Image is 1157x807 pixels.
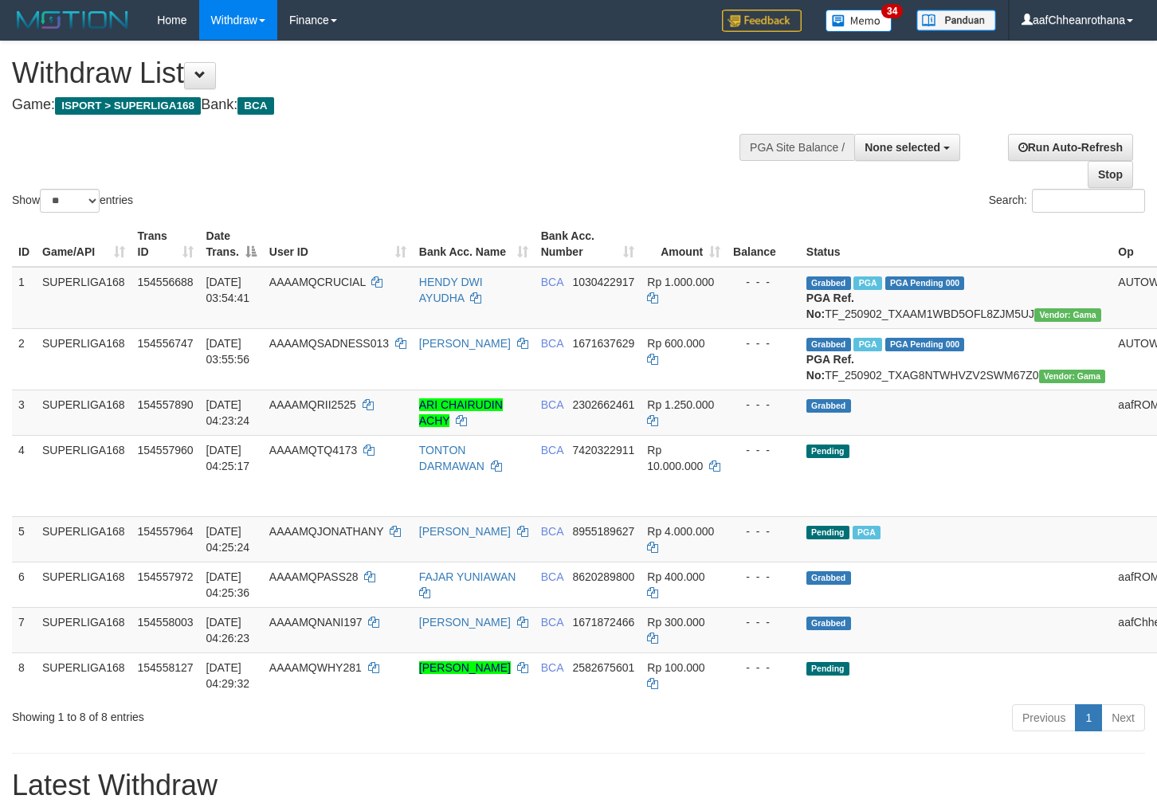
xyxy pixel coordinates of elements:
span: BCA [541,570,563,583]
span: BCA [541,616,563,629]
span: [DATE] 03:54:41 [206,276,250,304]
b: PGA Ref. No: [806,353,854,382]
span: BCA [541,661,563,674]
h4: Game: Bank: [12,97,755,113]
span: Grabbed [806,571,851,585]
a: Next [1101,704,1145,731]
span: Vendor URL: https://trx31.1velocity.biz [1039,370,1106,383]
img: MOTION_logo.png [12,8,133,32]
th: Amount: activate to sort column ascending [641,221,727,267]
span: 34 [881,4,903,18]
span: AAAAMQCRUCIAL [269,276,366,288]
span: PGA Pending [885,276,965,290]
span: [DATE] 04:23:24 [206,398,250,427]
span: Rp 1.250.000 [647,398,714,411]
span: [DATE] 04:25:24 [206,525,250,554]
span: 154558127 [138,661,194,674]
div: - - - [733,335,794,351]
span: Copy 1671637629 to clipboard [572,337,634,350]
span: Grabbed [806,338,851,351]
span: 154558003 [138,616,194,629]
div: - - - [733,397,794,413]
span: AAAAMQNANI197 [269,616,363,629]
span: AAAAMQWHY281 [269,661,362,674]
td: SUPERLIGA168 [36,390,131,435]
div: - - - [733,614,794,630]
td: SUPERLIGA168 [36,607,131,652]
img: panduan.png [916,10,996,31]
span: Copy 1030422917 to clipboard [572,276,634,288]
th: Date Trans.: activate to sort column descending [200,221,263,267]
span: Rp 600.000 [647,337,704,350]
th: Balance [727,221,800,267]
span: Marked by aafchhiseyha [853,338,881,351]
a: HENDY DWI AYUDHA [419,276,483,304]
div: - - - [733,569,794,585]
span: Pending [806,662,849,676]
a: [PERSON_NAME] [419,525,511,538]
label: Search: [989,189,1145,213]
b: PGA Ref. No: [806,292,854,320]
a: TONTON DARMAWAN [419,444,484,472]
div: PGA Site Balance / [739,134,854,161]
span: 154556688 [138,276,194,288]
div: - - - [733,442,794,458]
span: AAAAMQJONATHANY [269,525,383,538]
th: Status [800,221,1112,267]
div: - - - [733,523,794,539]
span: 154557964 [138,525,194,538]
th: Bank Acc. Number: activate to sort column ascending [535,221,641,267]
span: Rp 100.000 [647,661,704,674]
a: Stop [1088,161,1133,188]
th: Trans ID: activate to sort column ascending [131,221,200,267]
span: Grabbed [806,276,851,290]
td: TF_250902_TXAAM1WBD5OFL8ZJM5UJ [800,267,1112,329]
span: BCA [541,525,563,538]
span: BCA [541,444,563,456]
img: Feedback.jpg [722,10,802,32]
td: 2 [12,328,36,390]
a: Run Auto-Refresh [1008,134,1133,161]
td: TF_250902_TXAG8NTWHVZV2SWM67Z0 [800,328,1112,390]
th: Game/API: activate to sort column ascending [36,221,131,267]
span: PGA Pending [885,338,965,351]
span: Grabbed [806,399,851,413]
td: 3 [12,390,36,435]
span: BCA [541,276,563,288]
span: Rp 1.000.000 [647,276,714,288]
span: Rp 4.000.000 [647,525,714,538]
a: [PERSON_NAME] [419,337,511,350]
span: None selected [865,141,940,154]
td: SUPERLIGA168 [36,267,131,329]
span: BCA [541,398,563,411]
span: Rp 400.000 [647,570,704,583]
span: Copy 7420322911 to clipboard [572,444,634,456]
span: [DATE] 04:26:23 [206,616,250,644]
span: 154557972 [138,570,194,583]
th: ID [12,221,36,267]
span: Copy 2582675601 to clipboard [572,661,634,674]
th: User ID: activate to sort column ascending [263,221,413,267]
span: BCA [541,337,563,350]
button: None selected [854,134,960,161]
span: Copy 8955189627 to clipboard [572,525,634,538]
td: SUPERLIGA168 [36,435,131,516]
input: Search: [1032,189,1145,213]
span: [DATE] 03:55:56 [206,337,250,366]
span: Marked by aafchhiseyha [853,526,880,539]
div: - - - [733,660,794,676]
span: 154557890 [138,398,194,411]
span: Pending [806,445,849,458]
span: Pending [806,526,849,539]
span: [DATE] 04:25:36 [206,570,250,599]
a: Previous [1012,704,1076,731]
span: Copy 1671872466 to clipboard [572,616,634,629]
h1: Latest Withdraw [12,770,1145,801]
span: Rp 300.000 [647,616,704,629]
a: [PERSON_NAME] [419,616,511,629]
div: - - - [733,274,794,290]
img: Button%20Memo.svg [826,10,892,32]
a: ARI CHAIRUDIN ACHY [419,398,503,427]
a: FAJAR YUNIAWAN [419,570,516,583]
label: Show entries [12,189,133,213]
